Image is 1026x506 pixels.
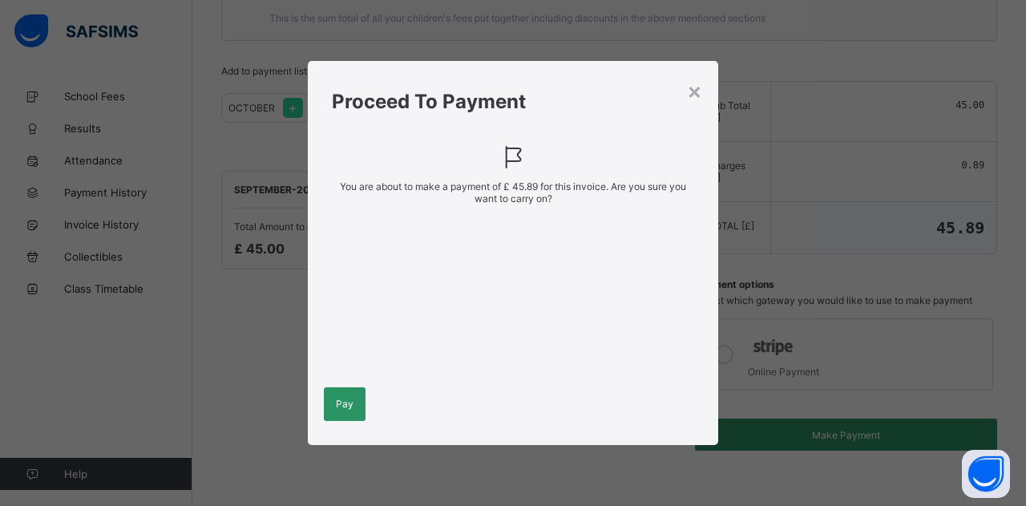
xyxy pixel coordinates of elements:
[503,180,538,192] span: £ 45.89
[321,233,705,382] iframe: Secure payment input frame
[962,450,1010,498] button: Open asap
[332,180,694,204] span: You are about to make a payment of for this invoice. Are you sure you want to carry on?
[687,77,702,104] div: ×
[336,398,353,410] span: Pay
[332,90,694,113] h1: Proceed To Payment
